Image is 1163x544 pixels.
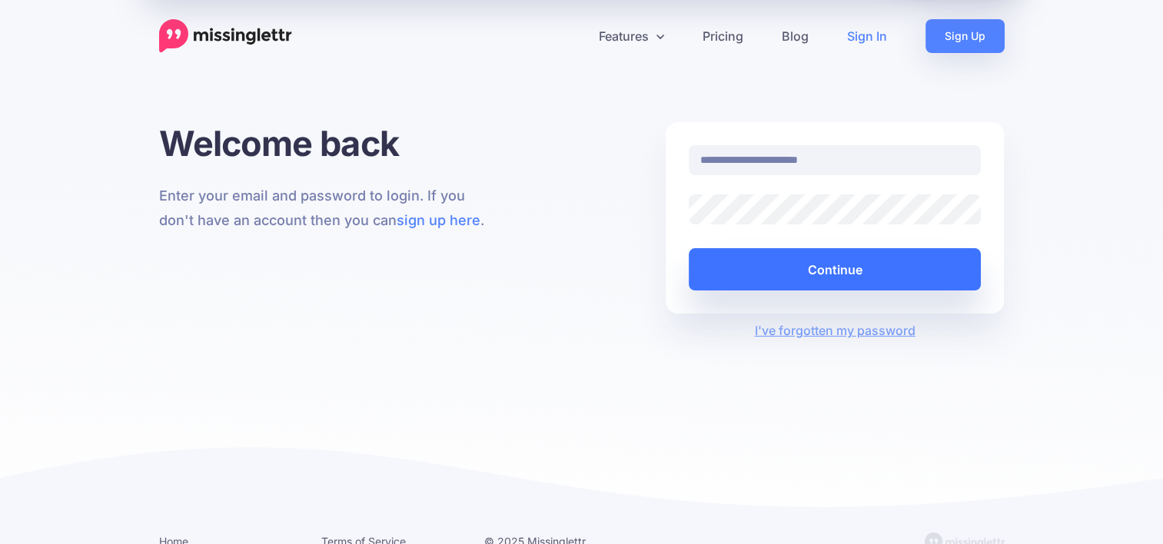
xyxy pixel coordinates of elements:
a: I've forgotten my password [755,323,915,338]
button: Continue [689,248,982,290]
a: sign up here [397,212,480,228]
a: Features [580,19,683,53]
h1: Welcome back [159,122,498,164]
a: Pricing [683,19,763,53]
p: Enter your email and password to login. If you don't have an account then you can . [159,184,498,233]
a: Sign Up [925,19,1005,53]
a: Blog [763,19,828,53]
a: Sign In [828,19,906,53]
